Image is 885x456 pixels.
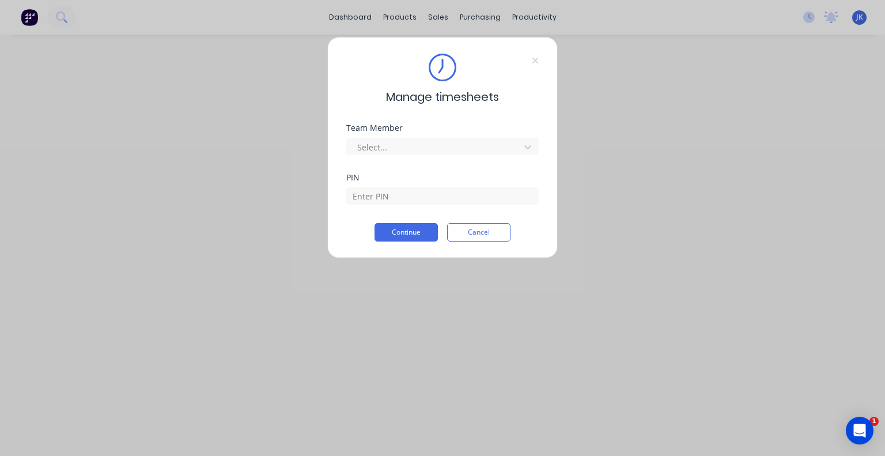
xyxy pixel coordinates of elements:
span: Manage timesheets [386,88,499,105]
input: Enter PIN [346,187,539,205]
div: Team Member [346,124,539,132]
button: Continue [375,223,438,242]
div: PIN [346,174,539,182]
div: Open Intercom Messenger [846,417,873,444]
button: Cancel [447,223,510,242]
span: 1 [869,417,879,426]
